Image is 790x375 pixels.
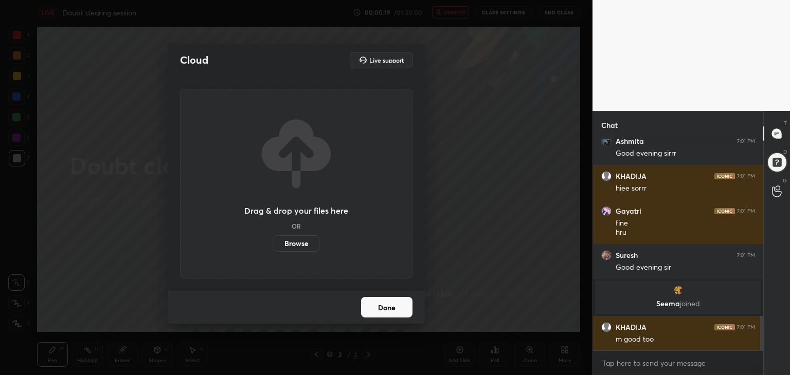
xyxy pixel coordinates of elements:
[714,324,735,330] img: iconic-dark.1390631f.png
[737,138,755,144] div: 7:01 PM
[714,173,735,179] img: iconic-dark.1390631f.png
[616,137,644,146] h6: Ashmita
[292,223,301,229] h5: OR
[180,53,208,67] h2: Cloud
[369,57,404,63] h5: Live support
[616,183,755,194] div: hiee sorrr
[616,262,755,273] div: Good evening sir
[616,334,755,345] div: m good too
[601,250,612,260] img: 1e7d6353443f4b92b5569a2e4d0f3154.jpg
[361,297,412,317] button: Done
[680,298,700,308] span: joined
[616,207,641,216] h6: Gayatri
[616,218,755,238] div: fine hru
[616,251,638,260] h6: Suresh
[714,208,735,214] img: iconic-dark.1390631f.png
[616,323,647,332] h6: KHADIJA
[601,136,612,146] img: b736425ad6fd4637a5c546a826b3f696.jpg
[737,173,755,179] div: 7:01 PM
[601,206,612,216] img: 63aed431d571408ab94c1cde65183061.jpg
[616,172,647,181] h6: KHADIJA
[737,252,755,258] div: 7:01 PM
[783,177,787,184] p: G
[602,299,755,308] p: Seema
[616,148,755,159] div: Good evening sirrr
[244,207,348,215] h3: Drag & drop your files here
[601,322,612,332] img: default.png
[601,171,612,181] img: default.png
[737,324,755,330] div: 7:01 PM
[593,111,626,139] p: Chat
[737,208,755,214] div: 7:01 PM
[783,148,787,156] p: D
[784,119,787,127] p: T
[673,285,684,295] img: 5cc57d120da344919756def09d9ad40d.jpg
[593,139,763,351] div: grid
